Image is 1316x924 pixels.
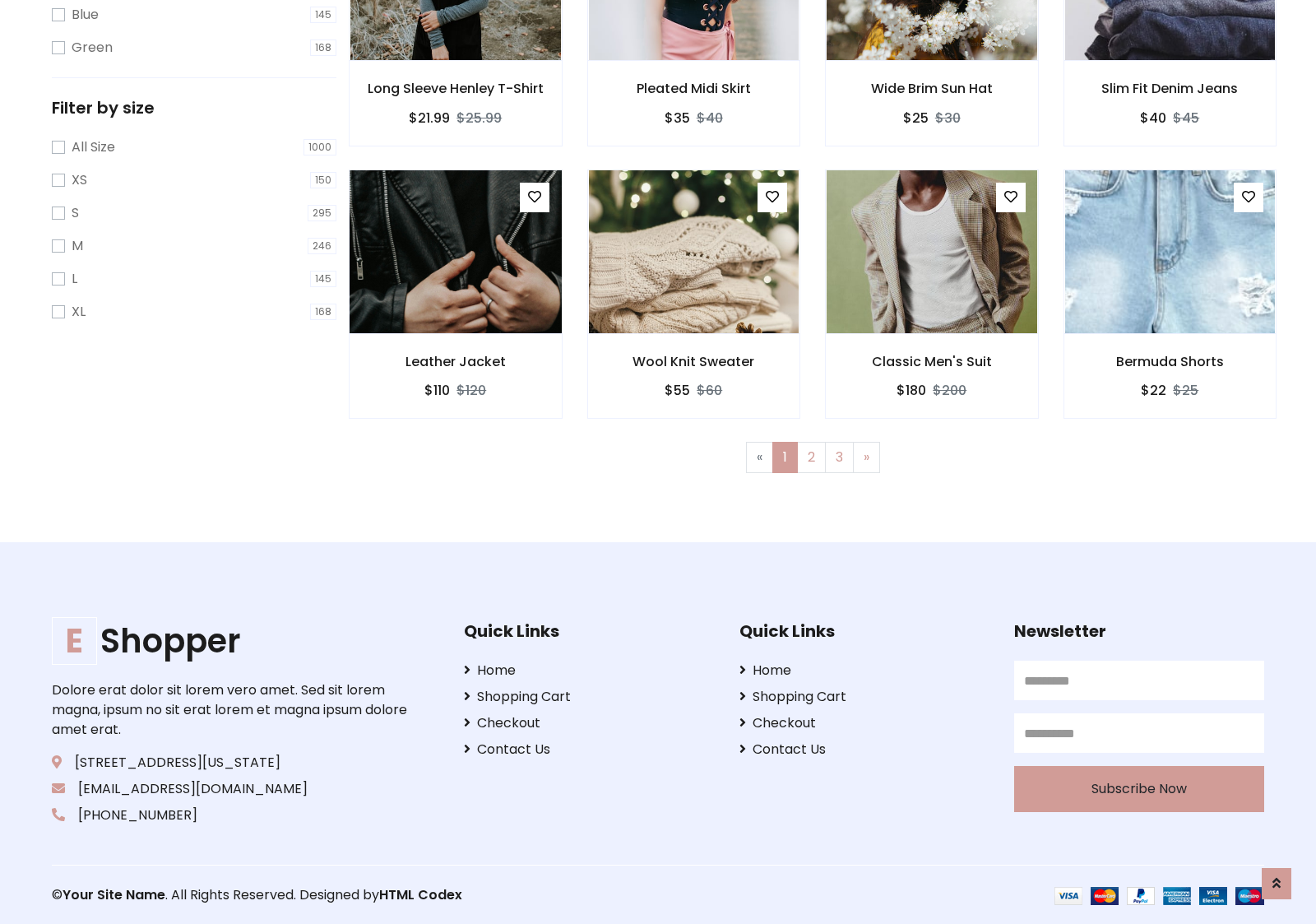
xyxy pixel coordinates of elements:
p: [PHONE_NUMBER] [52,806,412,825]
span: 168 [310,304,336,320]
h5: Filter by size [52,98,336,118]
h6: Bermuda Shorts [1064,354,1277,369]
del: $25 [1173,381,1198,400]
h6: $25 [903,110,929,126]
nav: Page navigation [361,442,1264,473]
del: $40 [697,109,723,128]
a: Shopping Cart [739,687,989,707]
h5: Quick Links [739,621,989,641]
p: [EMAIL_ADDRESS][DOMAIN_NAME] [52,779,412,799]
span: 145 [310,7,336,23]
a: Checkout [464,713,714,733]
label: XS [72,170,87,190]
a: Checkout [739,713,989,733]
a: EShopper [52,621,412,661]
span: 168 [310,39,336,56]
h6: Slim Fit Denim Jeans [1064,81,1277,96]
h6: Wide Brim Sun Hat [826,81,1038,96]
label: Green [72,38,113,58]
a: Contact Us [739,740,989,759]
h6: $180 [897,383,926,398]
button: Subscribe Now [1014,766,1264,812]
label: L [72,269,77,289]
del: $200 [933,381,966,400]
a: Shopping Cart [464,687,714,707]
p: © . All Rights Reserved. Designed by [52,885,658,905]
h6: Classic Men's Suit [826,354,1038,369]
a: Contact Us [464,740,714,759]
a: Home [464,661,714,680]
del: $25.99 [456,109,502,128]
a: Next [853,442,880,473]
span: 295 [308,205,336,221]
h6: $55 [665,383,690,398]
a: 1 [772,442,798,473]
a: 2 [797,442,826,473]
h6: $22 [1141,383,1166,398]
a: Your Site Name [63,885,165,904]
p: Dolore erat dolor sit lorem vero amet. Sed sit lorem magna, ipsum no sit erat lorem et magna ipsu... [52,680,412,740]
a: HTML Codex [379,885,462,904]
del: $120 [456,381,486,400]
a: 3 [825,442,854,473]
h5: Quick Links [464,621,714,641]
h1: Shopper [52,621,412,661]
label: M [72,236,83,256]
h6: $110 [424,383,450,398]
h6: $40 [1140,110,1166,126]
span: 150 [310,172,336,188]
del: $45 [1173,109,1199,128]
h6: Long Sleeve Henley T-Shirt [350,81,562,96]
span: E [52,617,97,665]
del: $30 [935,109,961,128]
h6: Pleated Midi Skirt [588,81,800,96]
a: Home [739,661,989,680]
h6: $35 [665,110,690,126]
h6: Leather Jacket [350,354,562,369]
span: 246 [308,238,336,254]
label: Blue [72,5,99,25]
label: All Size [72,137,115,157]
del: $60 [697,381,722,400]
label: XL [72,302,86,322]
span: 145 [310,271,336,287]
p: [STREET_ADDRESS][US_STATE] [52,753,412,773]
label: S [72,203,79,223]
h6: Wool Knit Sweater [588,354,800,369]
span: » [864,448,869,467]
span: 1000 [304,139,336,156]
h5: Newsletter [1014,621,1264,641]
h6: $21.99 [409,110,450,126]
